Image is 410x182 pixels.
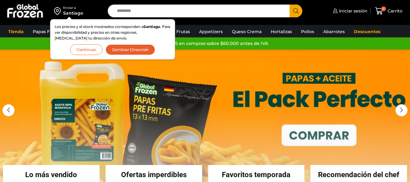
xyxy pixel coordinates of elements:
div: Santiago [63,10,83,16]
a: Iniciar sesión [331,5,368,17]
button: Continuar [70,44,103,55]
a: Hortalizas [268,26,295,37]
a: Abarrotes [320,26,348,37]
h2: Favoritos temporada [208,171,305,178]
a: 0 Carrito [374,4,404,18]
span: Iniciar sesión [337,8,368,14]
span: 0 [381,6,386,11]
strong: Santiago [144,24,160,29]
a: Pollos [298,26,317,37]
span: Carrito [386,8,402,14]
h2: Ofertas imperdibles [106,171,202,178]
h2: Lo más vendido [3,171,100,178]
a: Descuentos [351,26,383,37]
h2: Recomendación del chef [310,171,407,178]
div: Enviar a [63,6,83,10]
a: Papas Fritas [30,26,62,37]
a: Tienda [5,26,27,37]
a: Appetizers [196,26,226,37]
img: address-field-icon.svg [54,6,63,16]
button: Search button [290,5,302,17]
button: Cambiar Dirección [106,44,155,55]
p: Los precios y el stock mostrados corresponden a . Para ver disponibilidad y precios en otras regi... [55,24,171,41]
a: Queso Crema [229,26,265,37]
